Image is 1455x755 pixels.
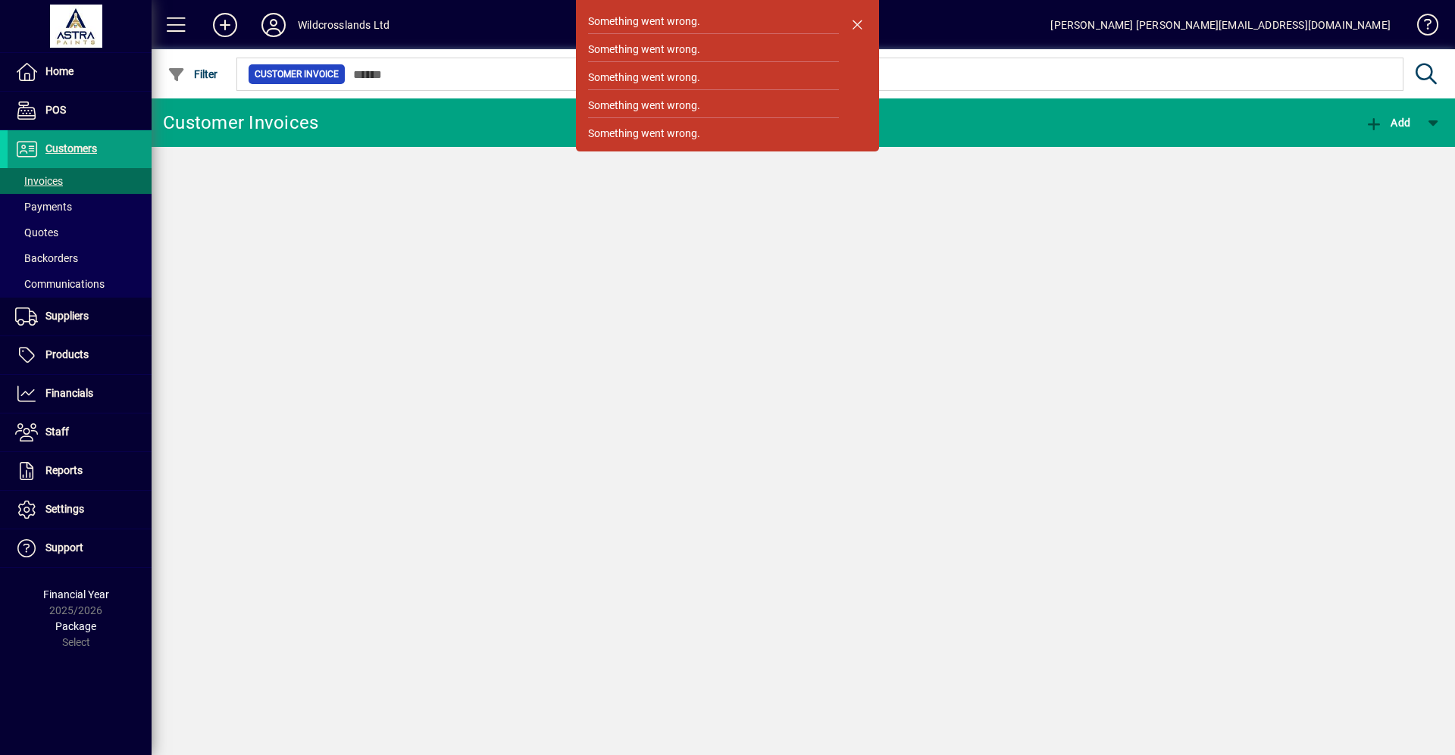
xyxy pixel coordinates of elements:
span: Quotes [15,226,58,239]
a: Backorders [8,245,152,271]
span: Invoices [15,175,63,187]
button: Profile [249,11,298,39]
button: Add [201,11,249,39]
span: Suppliers [45,310,89,322]
span: POS [45,104,66,116]
span: Products [45,348,89,360]
a: Payments [8,194,152,220]
div: [PERSON_NAME] [PERSON_NAME][EMAIL_ADDRESS][DOMAIN_NAME] [1050,13,1391,37]
a: Quotes [8,220,152,245]
a: Reports [8,452,152,490]
span: Reports [45,464,83,476]
div: Customer Invoices [163,111,318,135]
a: Settings [8,491,152,529]
span: Settings [45,503,84,515]
a: Staff [8,413,152,451]
a: Knowledge Base [1406,3,1436,52]
span: Home [45,65,74,77]
button: Filter [164,61,222,88]
a: POS [8,92,152,129]
a: Support [8,529,152,567]
a: Suppliers [8,298,152,335]
div: Something went wrong. [588,98,700,114]
a: Home [8,53,152,91]
span: Add [1365,117,1410,129]
div: Something went wrong. [588,126,700,142]
span: Customers [45,142,97,154]
span: Communications [15,278,105,290]
span: Customer Invoice [255,67,339,82]
a: Products [8,336,152,374]
a: Communications [8,271,152,297]
a: Financials [8,375,152,413]
span: Staff [45,426,69,438]
span: Payments [15,201,72,213]
span: Backorders [15,252,78,264]
div: Wildcrosslands Ltd [298,13,390,37]
span: Filter [167,68,218,80]
span: Support [45,541,83,554]
span: Financials [45,387,93,399]
span: Financial Year [43,588,109,601]
a: Invoices [8,168,152,194]
span: Package [55,620,96,632]
button: Add [1361,109,1414,136]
